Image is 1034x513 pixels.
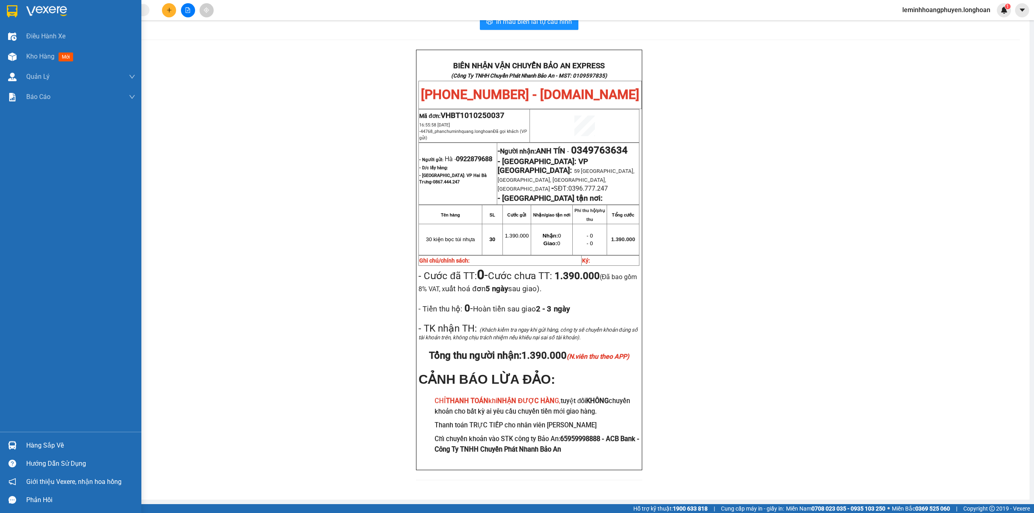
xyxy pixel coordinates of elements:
[8,496,16,504] span: message
[181,3,195,17] button: file-add
[26,92,50,102] span: Báo cáo
[26,71,50,82] span: Quản Lý
[435,420,639,431] h3: Thanh toán TRỰC TIẾP cho nhân viên [PERSON_NAME]
[498,168,635,192] span: 59 [GEOGRAPHIC_DATA], [GEOGRAPHIC_DATA], [GEOGRAPHIC_DATA], [GEOGRAPHIC_DATA]
[611,236,635,242] span: 1.390.000
[1006,4,1009,9] span: 1
[582,257,590,264] strong: Ký:
[419,257,470,264] strong: Ghi chú/chính sách:
[418,273,637,293] span: (Đã bao gồm 8% VAT, x
[896,5,997,15] span: leminhhoangphuyen.longhoan
[200,3,214,17] button: aim
[441,111,504,120] span: VHBT1010250037
[586,240,593,246] span: - 0
[445,284,541,293] span: uất hoá đơn sau giao).
[435,435,639,453] strong: 65959998888 - ACB Bank - Công Ty TNHH Chuyển Phát Nhanh Bảo An
[500,147,565,155] span: Người nhận:
[435,397,561,405] span: CHỈ khi G,
[498,194,603,203] strong: - [GEOGRAPHIC_DATA] tận nơi:
[418,270,488,282] span: - Cước đã TT:
[8,460,16,467] span: question-circle
[8,53,17,61] img: warehouse-icon
[421,87,639,102] span: [PHONE_NUMBER] - [DOMAIN_NAME]
[489,236,495,242] span: 30
[435,396,639,416] h3: tuyệt đối chuyển khoản cho bất kỳ ai yêu cầu chuyển tiền mới giao hàng.
[554,185,568,192] span: SĐT:
[477,267,484,282] strong: 0
[543,240,560,246] span: 0
[490,212,495,217] strong: SL
[204,7,209,13] span: aim
[633,504,708,513] span: Hỗ trợ kỹ thuật:
[811,505,885,512] strong: 0708 023 035 - 0935 103 250
[507,212,526,217] strong: Cước gửi
[446,397,488,405] strong: THANH TOÁN
[59,53,73,61] span: mới
[129,74,135,80] span: down
[887,507,890,510] span: ⚪️
[567,353,629,360] em: (N.viên thu theo APP)
[477,267,488,282] span: -
[1019,6,1026,14] span: caret-down
[915,505,950,512] strong: 0369 525 060
[129,94,135,100] span: down
[26,53,55,60] span: Kho hàng
[543,240,557,246] strong: Giao:
[496,17,572,27] span: In mẫu biên lai tự cấu hình
[486,18,493,26] span: printer
[612,212,634,217] strong: Tổng cước
[485,284,508,293] strong: 5 ngày
[8,32,17,41] img: warehouse-icon
[498,147,565,156] strong: -
[418,327,637,341] span: (Khách kiểm tra ngay khi gửi hàng, công ty sẽ chuyển khoản đúng số tài khoản trên, không chịu trá...
[1015,3,1029,17] button: caret-down
[551,184,554,193] span: -
[505,233,529,239] span: 1.390.000
[533,212,570,217] strong: Nhận/giao tận nơi
[8,73,17,81] img: warehouse-icon
[571,145,628,156] span: 0349763634
[1005,4,1011,9] sup: 1
[418,270,637,294] span: Cước chưa TT:
[568,185,608,192] span: 0396.777.247
[419,157,443,162] strong: - Người gửi:
[433,179,460,185] span: 0867.444.247
[1000,6,1008,14] img: icon-new-feature
[989,506,995,511] span: copyright
[554,305,570,313] span: ngày
[166,7,172,13] span: plus
[462,303,570,314] span: -
[419,122,527,141] span: 16:55:58 [DATE] -
[714,504,715,513] span: |
[586,233,593,239] span: - 0
[419,173,487,185] span: - [GEOGRAPHIC_DATA]: VP Hai Bà Trưng-
[418,323,477,334] span: - TK nhận TH:
[26,439,135,452] div: Hàng sắp về
[8,478,16,486] span: notification
[426,236,475,242] span: 30 kiện bọc túi nhựa
[521,350,629,361] span: 1.390.000
[445,155,492,163] span: Hà -
[441,212,460,217] strong: Tên hàng
[8,441,17,450] img: warehouse-icon
[26,477,122,487] span: Giới thiệu Vexere, nhận hoa hồng
[8,93,17,101] img: solution-icon
[536,147,565,156] span: ANH TÍN
[574,208,605,222] strong: Phí thu hộ/phụ thu
[419,113,504,119] span: Mã đơn:
[456,155,492,163] span: 0922879688
[418,305,462,313] span: - Tiền thu hộ:
[453,61,605,70] strong: BIÊN NHẬN VẬN CHUYỂN BẢO AN EXPRESS
[956,504,957,513] span: |
[497,397,555,405] strong: NHẬN ĐƯỢC HÀN
[419,165,448,170] strong: - D/c lấy hàng:
[185,7,191,13] span: file-add
[26,458,135,470] div: Hướng dẫn sử dụng
[480,14,578,30] button: printerIn mẫu biên lai tự cấu hình
[673,505,708,512] strong: 1900 633 818
[451,73,607,79] strong: (Công Ty TNHH Chuyển Phát Nhanh Bảo An - MST: 0109597835)
[473,305,570,313] span: Hoàn tiền sau giao
[462,303,470,314] strong: 0
[498,157,588,175] span: - [GEOGRAPHIC_DATA]: VP [GEOGRAPHIC_DATA]:
[26,31,65,41] span: Điều hành xe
